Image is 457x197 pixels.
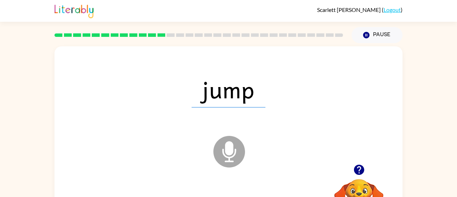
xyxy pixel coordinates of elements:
[352,27,403,43] button: Pause
[317,6,403,13] div: ( )
[54,3,94,18] img: Literably
[317,6,382,13] span: Scarlett [PERSON_NAME]
[192,71,265,107] span: jump
[384,6,401,13] a: Logout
